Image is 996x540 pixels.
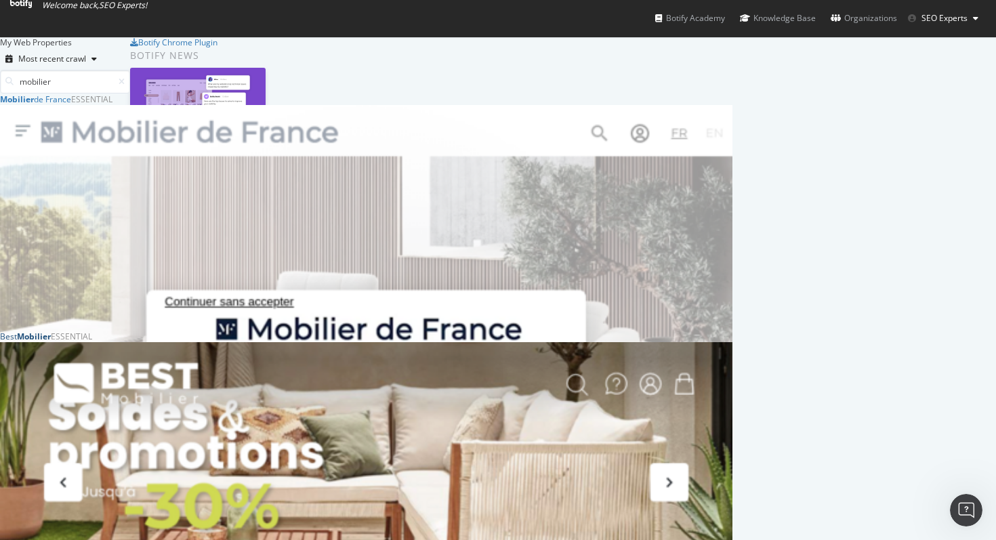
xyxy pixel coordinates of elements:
b: Mobilier [17,331,51,342]
div: Essential [71,94,112,105]
div: Botify Academy [655,12,725,25]
div: Essential [51,331,92,342]
button: SEO Experts [897,7,989,29]
div: Botify news [130,48,537,63]
div: Knowledge Base [740,12,816,25]
div: Organizations [831,12,897,25]
span: SEO Experts [921,12,968,24]
div: Most recent crawl [18,55,86,63]
img: How to Save Hours on Content and Research Workflows with Botify Assist [130,68,266,139]
a: Botify Chrome Plugin [130,37,217,48]
div: Botify Chrome Plugin [138,37,217,48]
iframe: Intercom live chat [950,494,982,526]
